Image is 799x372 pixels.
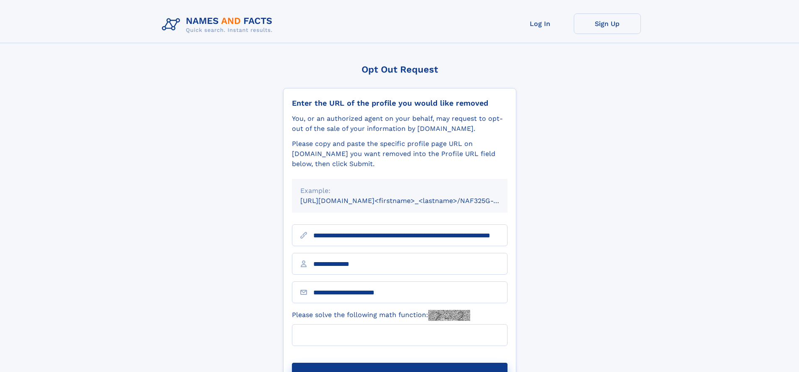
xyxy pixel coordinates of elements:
div: You, or an authorized agent on your behalf, may request to opt-out of the sale of your informatio... [292,114,508,134]
div: Enter the URL of the profile you would like removed [292,99,508,108]
label: Please solve the following math function: [292,310,470,321]
img: Logo Names and Facts [159,13,279,36]
small: [URL][DOMAIN_NAME]<firstname>_<lastname>/NAF325G-xxxxxxxx [300,197,523,205]
a: Log In [507,13,574,34]
div: Example: [300,186,499,196]
div: Please copy and paste the specific profile page URL on [DOMAIN_NAME] you want removed into the Pr... [292,139,508,169]
div: Opt Out Request [283,64,516,75]
a: Sign Up [574,13,641,34]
